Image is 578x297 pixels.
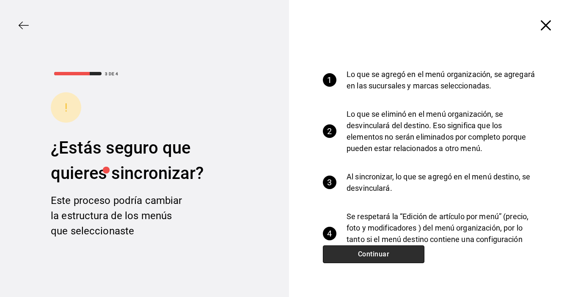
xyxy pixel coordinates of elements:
p: Lo que se agregó en el menú organización, se agregará en las sucursales y marcas seleccionadas. [347,69,537,91]
div: ¿Estás seguro que quieres sincronizar? [51,135,238,186]
div: 4 [323,227,336,240]
div: 2 [323,124,336,138]
p: Al sincronizar, lo que se agregó en el menú destino, se desvinculará. [347,171,537,194]
div: Este proceso podría cambiar la estructura de los menús que seleccionaste [51,193,186,239]
p: Se respetará la “Edición de artículo por menú” (precio, foto y modificadores ) del menú organizac... [347,211,537,256]
div: 1 [323,73,336,87]
button: Continuar [323,245,424,263]
div: 3 [323,176,336,189]
div: 3 DE 4 [105,71,118,77]
p: Lo que se eliminó en el menú organización, se desvinculará del destino. Eso significa que los ele... [347,108,537,154]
